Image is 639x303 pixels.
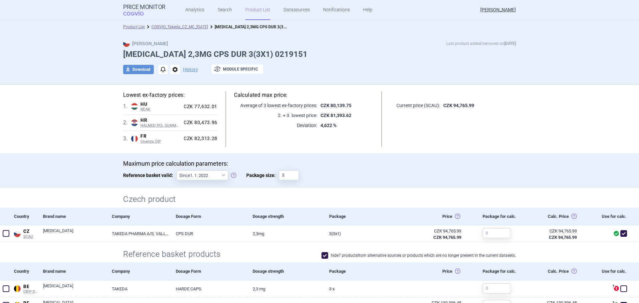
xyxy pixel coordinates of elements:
[123,65,154,74] button: Download
[123,4,165,10] strong: Price Monitor
[140,101,181,107] span: HU
[443,103,474,108] strong: CZK 94,765.99
[320,113,351,118] strong: CZK 81,393.62
[176,170,228,180] select: Reference basket valid:
[171,208,247,226] div: Dosage Form
[123,24,145,30] li: Product List
[483,283,511,293] input: 3
[215,23,307,30] strong: [MEDICAL_DATA] 2,3MG CPS DUR 3(3X1) 0219151
[320,123,336,128] strong: 4,622 %
[321,252,516,259] label: hide 7 products from alternative sources or products which are no longer present in the current d...
[234,102,317,109] p: Average of 3 lowest ex-factory prices:
[320,103,351,108] strong: CZK 80,139.75
[123,10,153,16] span: COGVIO
[123,40,130,47] img: CZ
[478,208,529,226] div: Package for calc.
[248,226,324,242] a: 2,3MG
[483,228,511,238] input: 3
[12,208,38,226] div: Country
[585,208,630,226] div: Use for calc.
[123,249,226,260] h2: Reference basket products
[181,136,217,142] div: CZK 82,313.28
[234,112,317,119] p: 2. + 3. lowest price:
[140,117,181,123] span: HR
[140,123,181,128] span: HALMED PCL SUMMARY
[529,208,585,226] div: Calc. Price
[107,281,171,297] a: TAKEDA
[504,41,516,46] strong: [DATE]
[529,262,585,280] div: Calc. Price
[23,284,38,290] span: BE
[324,208,401,226] div: Package
[171,226,247,242] a: CPS DUR
[123,160,516,167] p: Maximum price calculation parameters:
[171,262,247,280] div: Dosage Form
[171,281,247,297] a: HARDE CAPS.
[123,25,145,29] a: Product List
[123,41,168,46] strong: [PERSON_NAME]
[43,228,107,240] a: [MEDICAL_DATA]
[234,91,373,99] h5: Calculated max price:
[248,208,324,226] div: Dosage strength
[279,170,299,180] input: Package size:
[123,135,131,143] span: 3 .
[208,24,288,30] li: NINLARO 2,3MG CPS DUR 3(3X1) 0219151
[406,228,461,240] abbr: Česko ex-factory
[23,289,38,294] span: CBIP DCI
[123,194,516,205] h2: Czech product
[181,104,217,110] div: CZK 77,632.01
[123,170,176,180] span: Reference basket valid:
[324,262,401,280] div: Package
[131,119,138,126] img: Croatia
[123,50,516,59] h1: [MEDICAL_DATA] 2,3MG CPS DUR 3(3X1) 0219151
[140,107,181,112] span: NEAK
[107,226,171,242] a: TAKEDA PHARMA A/S, VALLENSBAEK STRAND
[324,281,401,297] a: 3 x
[433,235,461,240] strong: CZK 94,765.99
[43,283,107,295] a: [MEDICAL_DATA]
[390,102,440,109] p: Current price (SCAU):
[12,227,38,239] a: CZCZSCAU
[123,102,131,110] span: 1 .
[529,226,585,243] a: CZK 94,765.99CZK 94,765.99
[123,91,217,99] h5: Lowest ex-factory prices:
[549,235,577,240] strong: CZK 94,765.99
[401,262,478,280] div: Price
[181,120,217,126] div: CZK 80,473.96
[534,228,577,234] div: CZK 94,765.99
[145,24,208,30] li: COGVIO_Takeda_CZ_MC_09.10.2025
[12,262,38,280] div: Country
[14,285,21,292] img: Belgium
[585,262,630,280] div: Use for calc.
[248,262,324,280] div: Dosage strength
[248,281,324,297] a: 2,3 mg
[246,170,279,180] span: Package size:
[123,119,131,127] span: 2 .
[23,234,38,239] span: SCAU
[478,262,529,280] div: Package for calc.
[123,4,165,16] a: Price MonitorCOGVIO
[38,262,107,280] div: Brand name
[38,208,107,226] div: Brand name
[14,230,21,237] img: Czech Republic
[23,228,38,234] span: CZ
[401,208,478,226] div: Price
[131,103,138,110] img: Hungary
[140,133,181,139] span: FR
[211,65,263,74] button: Module specific
[151,25,208,29] a: COGVIO_Takeda_CZ_MC_[DATE]
[140,139,181,144] span: Cnamts CIP
[611,284,615,288] span: ?
[183,67,198,72] button: History
[107,262,171,280] div: Company
[107,208,171,226] div: Company
[446,40,516,47] p: Last product added/removed on
[234,122,317,129] p: Deviation:
[324,226,401,242] a: 3(3X1)
[131,135,138,142] img: France
[12,282,38,294] a: BEBECBIP DCI
[406,228,461,234] div: CZK 94,765.99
